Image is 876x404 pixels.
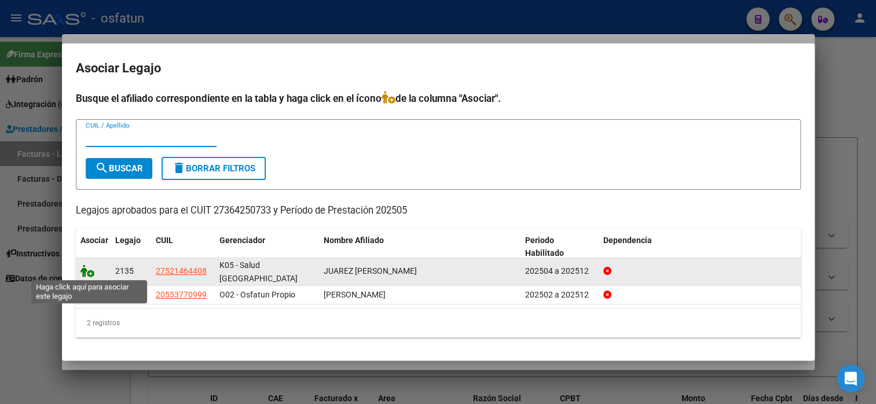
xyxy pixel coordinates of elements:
span: Asociar [80,236,108,245]
datatable-header-cell: Gerenciador [215,228,319,266]
span: JUAREZ GIMENA ZOE ITATI [324,266,417,276]
button: Buscar [86,158,152,179]
span: O02 - Osfatun Propio [219,290,295,299]
span: K05 - Salud [GEOGRAPHIC_DATA] [219,260,298,283]
span: 1806 [115,290,134,299]
span: 2135 [115,266,134,276]
span: Periodo Habilitado [525,236,564,258]
div: 2 registros [76,308,801,337]
h2: Asociar Legajo [76,57,801,79]
span: 20553770999 [156,290,207,299]
p: Legajos aprobados para el CUIT 27364250733 y Período de Prestación 202505 [76,204,801,218]
datatable-header-cell: Nombre Afiliado [319,228,521,266]
span: CUIL [156,236,173,245]
datatable-header-cell: Asociar [76,228,111,266]
h4: Busque el afiliado correspondiente en la tabla y haga click en el ícono de la columna "Asociar". [76,91,801,106]
datatable-header-cell: Legajo [111,228,151,266]
datatable-header-cell: Periodo Habilitado [521,228,599,266]
span: Gerenciador [219,236,265,245]
span: Legajo [115,236,141,245]
span: Nombre Afiliado [324,236,384,245]
span: Dependencia [603,236,652,245]
div: Open Intercom Messenger [837,365,864,392]
div: 202504 a 202512 [525,265,594,278]
span: 27521464408 [156,266,207,276]
datatable-header-cell: Dependencia [599,228,801,266]
datatable-header-cell: CUIL [151,228,215,266]
div: 202502 a 202512 [525,288,594,302]
span: Borrar Filtros [172,163,255,174]
span: Buscar [95,163,143,174]
button: Borrar Filtros [162,157,266,180]
span: FLORES SEBASTIAN HUGO [324,290,386,299]
mat-icon: delete [172,161,186,175]
mat-icon: search [95,161,109,175]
